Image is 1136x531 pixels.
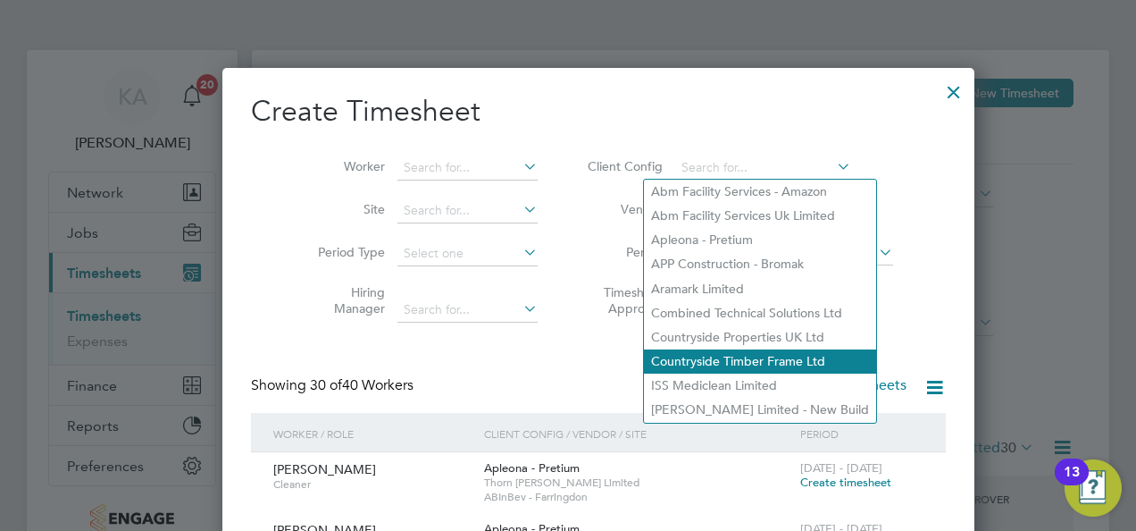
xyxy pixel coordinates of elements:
[310,376,413,394] span: 40 Workers
[397,298,538,323] input: Search for...
[800,475,891,490] span: Create timesheet
[644,374,876,398] li: ISS Mediclean Limited
[644,398,876,422] li: [PERSON_NAME] Limited - New Build
[484,490,791,504] span: ABInBev - Farringdon
[1065,459,1122,517] button: Open Resource Center, 13 new notifications
[305,158,385,174] label: Worker
[644,277,876,301] li: Aramark Limited
[305,244,385,260] label: Period Type
[644,204,876,228] li: Abm Facility Services Uk Limited
[796,413,928,454] div: Period
[397,156,538,181] input: Search for...
[582,284,663,316] label: Timesheet Approver
[251,376,417,395] div: Showing
[582,244,663,260] label: Period
[675,156,851,181] input: Search for...
[644,325,876,350] li: Countryside Properties UK Ltd
[644,228,876,252] li: Apleona - Pretium
[644,301,876,325] li: Combined Technical Solutions Ltd
[644,350,876,374] li: Countryside Timber Frame Ltd
[644,252,876,276] li: APP Construction - Bromak
[251,93,946,131] h2: Create Timesheet
[305,201,385,217] label: Site
[484,476,791,490] span: Thorn [PERSON_NAME] Limited
[273,477,471,492] span: Cleaner
[644,180,876,204] li: Abm Facility Services - Amazon
[305,284,385,316] label: Hiring Manager
[1064,472,1080,495] div: 13
[273,461,376,477] span: [PERSON_NAME]
[800,460,882,476] span: [DATE] - [DATE]
[480,413,796,454] div: Client Config / Vendor / Site
[397,198,538,223] input: Search for...
[310,376,342,394] span: 30 of
[582,158,663,174] label: Client Config
[484,460,580,476] span: Apleona - Pretium
[269,413,480,454] div: Worker / Role
[397,241,538,266] input: Select one
[582,201,663,217] label: Vendor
